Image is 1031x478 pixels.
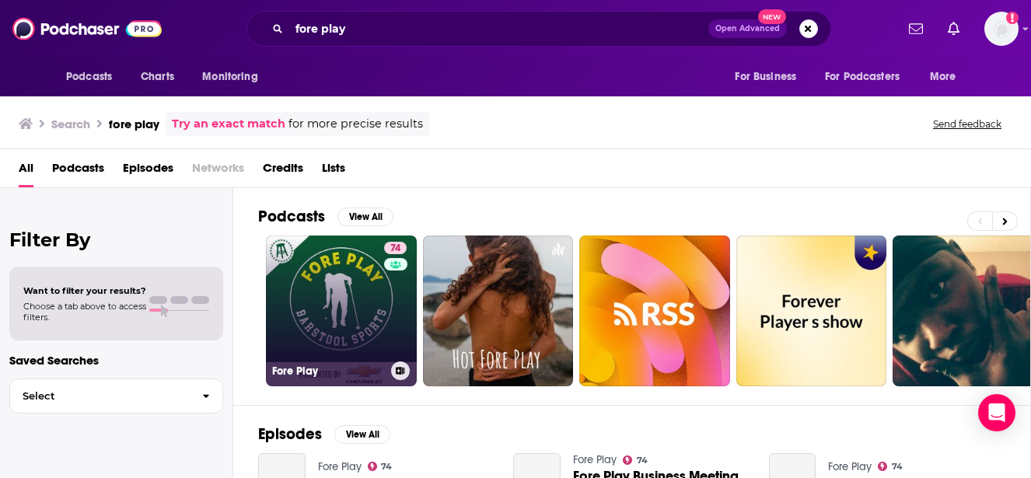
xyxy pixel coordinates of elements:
[903,16,929,42] a: Show notifications dropdown
[202,66,257,88] span: Monitoring
[724,62,816,92] button: open menu
[23,301,146,323] span: Choose a tab above to access filters.
[978,394,1015,431] div: Open Intercom Messenger
[942,16,966,42] a: Show notifications dropdown
[928,117,1006,131] button: Send feedback
[12,14,162,44] img: Podchaser - Follow, Share and Rate Podcasts
[334,425,390,444] button: View All
[258,207,393,226] a: PodcastsView All
[815,62,922,92] button: open menu
[141,66,174,88] span: Charts
[19,155,33,187] a: All
[192,155,244,187] span: Networks
[337,208,393,226] button: View All
[272,365,385,378] h3: Fore Play
[878,462,903,471] a: 74
[66,66,112,88] span: Podcasts
[892,463,903,470] span: 74
[637,457,648,464] span: 74
[573,453,617,466] a: Fore Play
[919,62,976,92] button: open menu
[52,155,104,187] a: Podcasts
[246,11,831,47] div: Search podcasts, credits, & more...
[109,117,159,131] h3: fore play
[288,115,423,133] span: for more precise results
[258,207,325,226] h2: Podcasts
[123,155,173,187] a: Episodes
[172,115,285,133] a: Try an exact match
[10,391,190,401] span: Select
[623,455,648,465] a: 74
[715,25,780,33] span: Open Advanced
[9,353,223,368] p: Saved Searches
[825,66,900,88] span: For Podcasters
[758,9,786,24] span: New
[390,241,400,256] span: 74
[930,66,956,88] span: More
[51,117,90,131] h3: Search
[368,462,393,471] a: 74
[735,66,796,88] span: For Business
[263,155,303,187] a: Credits
[984,12,1019,46] img: User Profile
[984,12,1019,46] button: Show profile menu
[828,460,872,473] a: Fore Play
[131,62,183,92] a: Charts
[708,19,787,38] button: Open AdvancedNew
[9,379,223,413] button: Select
[318,460,362,473] a: Fore Play
[289,16,708,41] input: Search podcasts, credits, & more...
[384,242,407,254] a: 74
[266,236,417,386] a: 74Fore Play
[191,62,278,92] button: open menu
[55,62,132,92] button: open menu
[322,155,345,187] a: Lists
[381,463,392,470] span: 74
[9,229,223,251] h2: Filter By
[258,424,322,444] h2: Episodes
[984,12,1019,46] span: Logged in as khileman
[258,424,390,444] a: EpisodesView All
[23,285,146,296] span: Want to filter your results?
[1006,12,1019,24] svg: Add a profile image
